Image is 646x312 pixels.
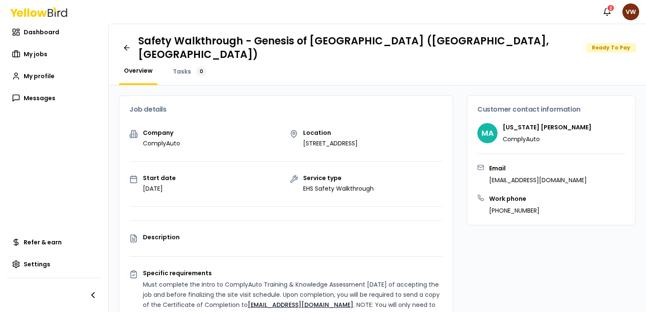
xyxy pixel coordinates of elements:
p: Start date [143,175,176,181]
a: Messages [7,90,101,107]
span: Messages [24,94,55,102]
span: MA [477,123,498,143]
span: Tasks [173,67,191,76]
p: ComplyAuto [503,135,591,143]
p: [EMAIL_ADDRESS][DOMAIN_NAME] [489,176,587,184]
p: Specific requirements [143,270,443,276]
span: VW [622,3,639,20]
p: Company [143,130,180,136]
p: Service type [303,175,374,181]
div: 2 [607,4,615,12]
h3: Job details [129,106,443,113]
p: Location [303,130,358,136]
p: [STREET_ADDRESS] [303,139,358,148]
a: Settings [7,256,101,273]
p: ComplyAuto [143,139,180,148]
span: My jobs [24,50,47,58]
p: EHS Safety Walkthrough [303,184,374,193]
span: Settings [24,260,50,268]
a: [EMAIL_ADDRESS][DOMAIN_NAME] [248,301,353,309]
div: 0 [196,66,206,77]
span: Dashboard [24,28,59,36]
div: Ready To Pay [586,43,636,52]
h3: Work phone [489,194,539,203]
span: Refer & earn [24,238,62,246]
p: [PHONE_NUMBER] [489,206,539,215]
h4: [US_STATE] [PERSON_NAME] [503,123,591,131]
button: 2 [599,3,616,20]
h1: Safety Walkthrough - Genesis of [GEOGRAPHIC_DATA] ([GEOGRAPHIC_DATA], [GEOGRAPHIC_DATA]) [138,34,580,61]
a: Dashboard [7,24,101,41]
h3: Email [489,164,587,172]
span: My profile [24,72,55,80]
p: Description [143,234,443,240]
a: Tasks0 [168,66,211,77]
span: Overview [124,66,153,75]
p: [DATE] [143,184,176,193]
a: My jobs [7,46,101,63]
a: Refer & earn [7,234,101,251]
a: Overview [119,66,158,75]
a: My profile [7,68,101,85]
h3: Customer contact information [477,106,625,113]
